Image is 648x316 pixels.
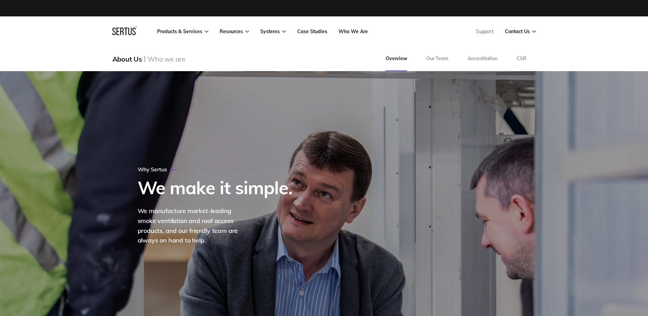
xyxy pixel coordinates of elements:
div: About Us [112,55,142,63]
a: Resources [220,28,249,35]
a: CSR [507,47,536,71]
a: Support [476,28,494,35]
a: Case Studies [297,28,327,35]
div: Who we are [148,55,185,63]
div: Why Sertus [138,166,177,173]
iframe: Chat Widget [525,237,648,316]
a: Our Team [417,47,458,71]
a: Systems [260,28,286,35]
div: We manufacture market-leading smoke ventilation and roof access products, and our friendly team a... [138,206,250,246]
a: Products & Services [157,28,208,35]
a: Accreditation [458,47,507,71]
a: Who We Are [339,28,368,35]
h1: We make it simple. [138,178,292,197]
a: Contact Us [505,28,536,35]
